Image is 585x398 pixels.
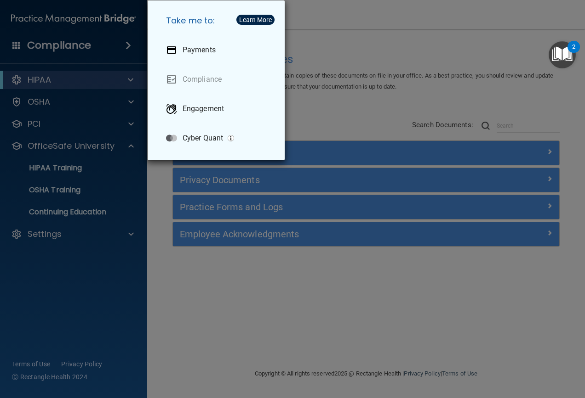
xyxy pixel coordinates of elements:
a: Engagement [159,96,277,122]
div: 2 [572,47,575,59]
a: Payments [159,37,277,63]
div: Learn More [239,17,272,23]
a: Cyber Quant [159,125,277,151]
h5: Take me to: [159,8,277,34]
button: Open Resource Center, 2 new notifications [549,41,576,68]
iframe: Drift Widget Chat Controller [426,333,574,370]
p: Cyber Quant [183,134,223,143]
p: Engagement [183,104,224,113]
a: Compliance [159,67,277,92]
p: Payments [183,45,216,55]
button: Learn More [236,15,275,25]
